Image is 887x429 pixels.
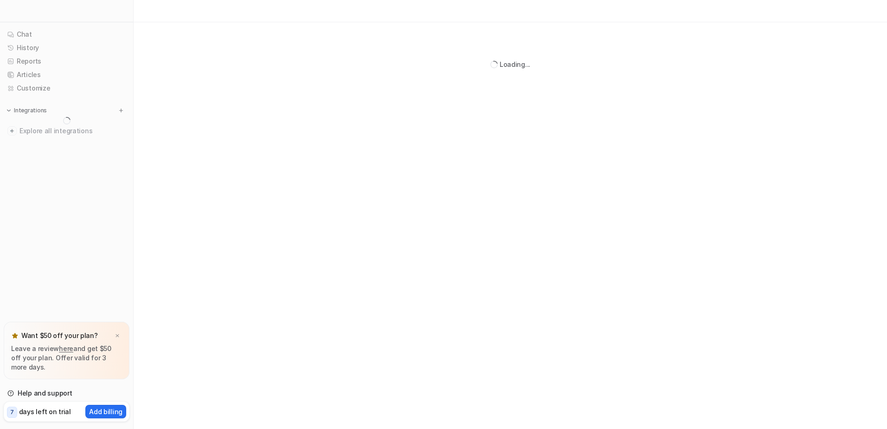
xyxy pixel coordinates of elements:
a: Chat [4,28,129,41]
p: 7 [10,408,14,416]
p: days left on trial [19,407,71,416]
img: star [11,332,19,339]
img: expand menu [6,107,12,114]
a: History [4,41,129,54]
img: menu_add.svg [118,107,124,114]
span: Explore all integrations [19,123,126,138]
div: Loading... [500,59,530,69]
img: x [115,333,120,339]
a: Customize [4,82,129,95]
button: Add billing [85,405,126,418]
p: Integrations [14,107,47,114]
img: explore all integrations [7,126,17,136]
button: Integrations [4,106,50,115]
a: Articles [4,68,129,81]
p: Want $50 off your plan? [21,331,98,340]
a: Help and support [4,387,129,400]
a: Reports [4,55,129,68]
a: Explore all integrations [4,124,129,137]
p: Leave a review and get $50 off your plan. Offer valid for 3 more days. [11,344,122,372]
p: Add billing [89,407,122,416]
a: here [59,344,73,352]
